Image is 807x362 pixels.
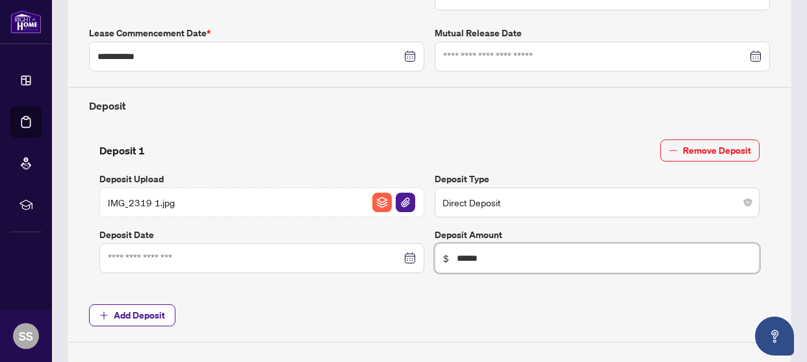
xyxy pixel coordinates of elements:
[99,143,145,158] h4: Deposit 1
[435,172,760,186] label: Deposit Type
[669,146,678,155] span: minus
[99,172,424,186] label: Deposit Upload
[442,190,752,215] span: Direct Deposit
[683,140,751,161] span: Remove Deposit
[10,10,42,34] img: logo
[395,192,416,213] button: File Attachement
[99,228,424,242] label: Deposit Date
[89,26,424,40] label: Lease Commencement Date
[89,98,770,114] h4: Deposit
[108,195,175,210] span: IMG_2319 1.jpg
[19,327,33,345] span: SS
[396,193,415,212] img: File Attachement
[114,305,165,326] span: Add Deposit
[443,251,449,265] span: $
[755,317,794,356] button: Open asap
[89,304,175,326] button: Add Deposit
[372,193,392,212] img: File Archive
[744,199,752,206] span: close-circle
[435,26,770,40] label: Mutual Release Date
[660,139,760,162] button: Remove Deposit
[99,187,424,217] span: IMG_2319 1.jpgFile ArchiveFile Attachement
[372,192,392,213] button: File Archive
[99,311,109,320] span: plus
[435,228,760,242] label: Deposit Amount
